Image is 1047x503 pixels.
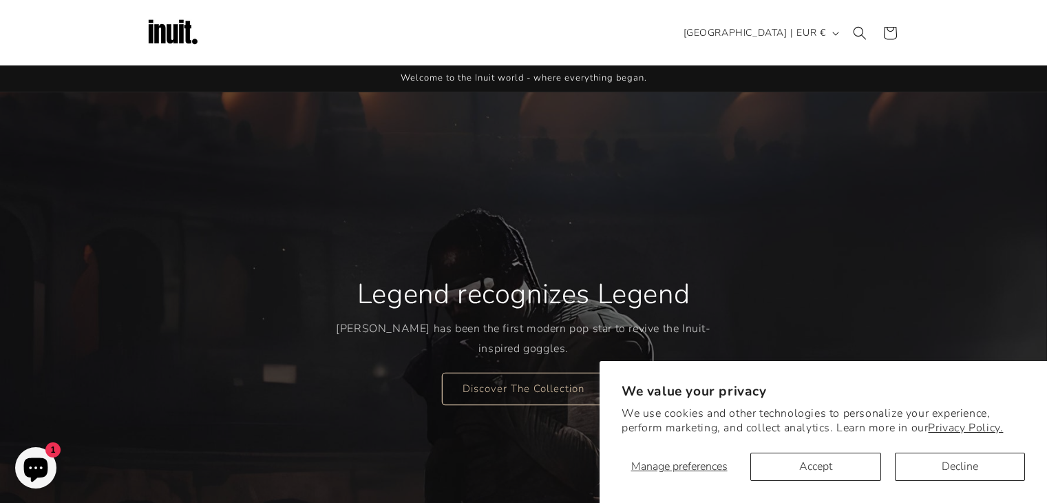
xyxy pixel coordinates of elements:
inbox-online-store-chat: Shopify online store chat [11,447,61,492]
button: Accept [750,453,880,481]
span: Manage preferences [631,459,728,474]
span: [GEOGRAPHIC_DATA] | EUR € [684,25,826,40]
p: We use cookies and other technologies to personalize your experience, perform marketing, and coll... [622,407,1025,435]
summary: Search [845,18,875,48]
h2: We value your privacy [622,383,1025,400]
a: Privacy Policy. [928,420,1003,435]
div: Announcement [145,65,902,92]
button: Decline [895,453,1025,481]
button: Manage preferences [622,453,737,481]
a: Discover The Collection [442,372,605,404]
h2: Legend recognizes Legend [357,276,690,312]
p: [PERSON_NAME] has been the first modern pop star to revive the Inuit-inspired goggles. [336,319,711,359]
img: Inuit Logo [145,6,200,61]
button: [GEOGRAPHIC_DATA] | EUR € [675,20,845,46]
span: Welcome to the Inuit world - where everything began. [401,72,647,84]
